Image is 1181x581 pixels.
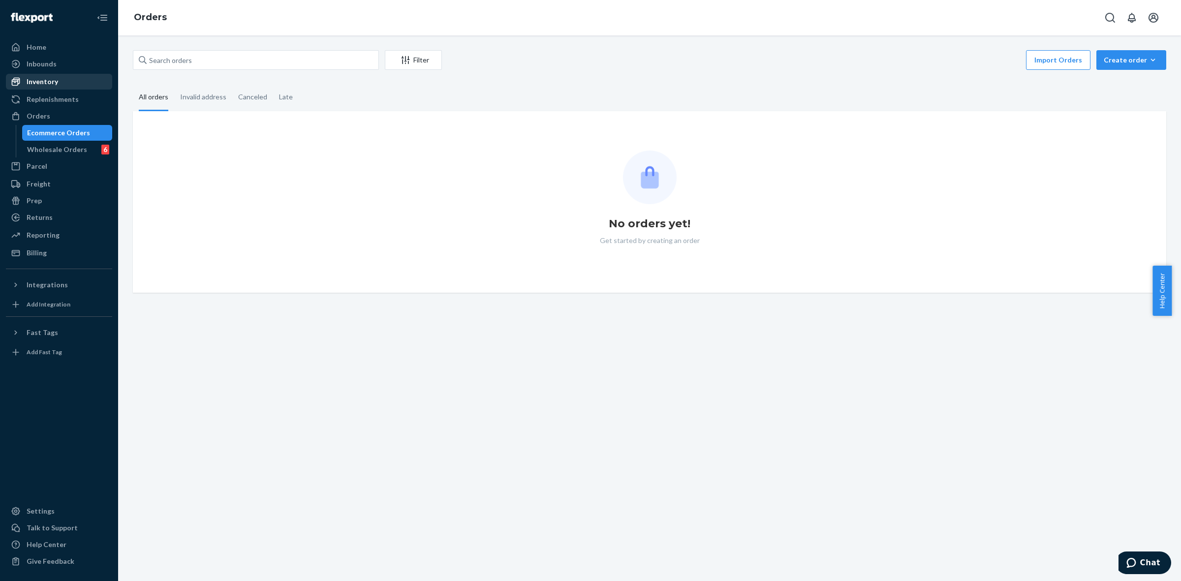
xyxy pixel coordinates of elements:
div: Inbounds [27,59,57,69]
button: Create order [1096,50,1166,70]
div: Give Feedback [27,556,74,566]
button: Open Search Box [1100,8,1120,28]
button: Close Navigation [93,8,112,28]
a: Home [6,39,112,55]
a: Settings [6,503,112,519]
div: Ecommerce Orders [27,128,90,138]
a: Orders [6,108,112,124]
div: Returns [27,213,53,222]
div: Add Fast Tag [27,348,62,356]
div: Fast Tags [27,328,58,337]
a: Billing [6,245,112,261]
a: Returns [6,210,112,225]
button: Help Center [1152,266,1172,316]
button: Filter [385,50,442,70]
a: Orders [134,12,167,23]
div: All orders [139,84,168,111]
div: Wholesale Orders [27,145,87,154]
div: Orders [27,111,50,121]
a: Reporting [6,227,112,243]
div: Help Center [27,540,66,550]
div: Freight [27,179,51,189]
div: Settings [27,506,55,516]
div: Invalid address [180,84,226,110]
a: Parcel [6,158,112,174]
button: Integrations [6,277,112,293]
button: Talk to Support [6,520,112,536]
ol: breadcrumbs [126,3,175,32]
div: Prep [27,196,42,206]
button: Import Orders [1026,50,1090,70]
input: Search orders [133,50,379,70]
div: Reporting [27,230,60,240]
a: Help Center [6,537,112,552]
div: Late [279,84,293,110]
div: Parcel [27,161,47,171]
a: Ecommerce Orders [22,125,113,141]
button: Open account menu [1144,8,1163,28]
button: Fast Tags [6,325,112,340]
a: Prep [6,193,112,209]
div: Billing [27,248,47,258]
a: Inventory [6,74,112,90]
div: Create order [1104,55,1159,65]
a: Wholesale Orders6 [22,142,113,157]
h1: No orders yet! [609,216,690,232]
p: Get started by creating an order [600,236,700,245]
img: Flexport logo [11,13,53,23]
button: Open notifications [1122,8,1142,28]
div: Add Integration [27,300,70,308]
div: Replenishments [27,94,79,104]
div: Filter [385,55,441,65]
img: Empty list [623,151,677,204]
div: Canceled [238,84,267,110]
a: Inbounds [6,56,112,72]
a: Freight [6,176,112,192]
div: Home [27,42,46,52]
a: Add Fast Tag [6,344,112,360]
button: Give Feedback [6,553,112,569]
div: Inventory [27,77,58,87]
iframe: Opens a widget where you can chat to one of our agents [1119,551,1171,576]
div: 6 [101,145,109,154]
div: Talk to Support [27,523,78,533]
div: Integrations [27,280,68,290]
a: Add Integration [6,297,112,312]
a: Replenishments [6,92,112,107]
